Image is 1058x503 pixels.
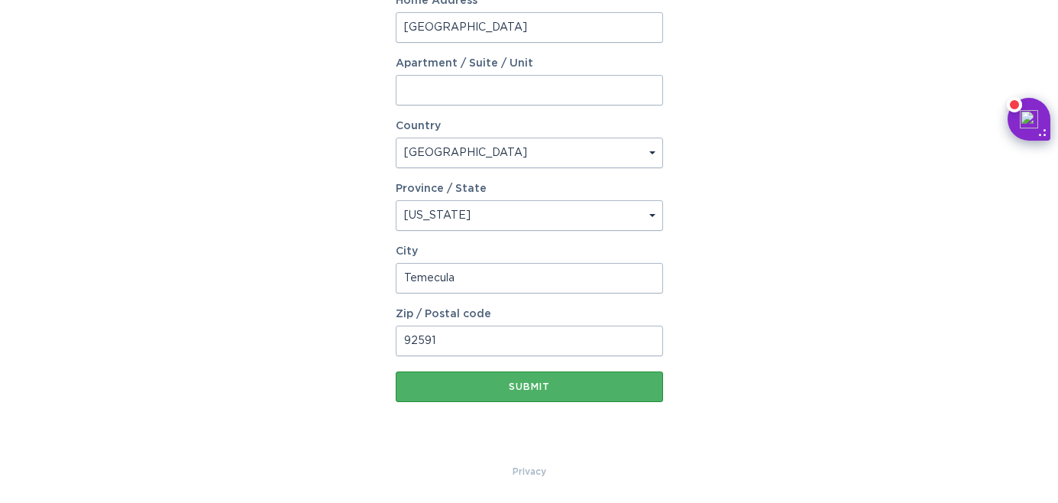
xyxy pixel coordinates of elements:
[396,58,663,69] label: Apartment / Suite / Unit
[396,372,663,402] button: Submit
[396,246,663,257] label: City
[396,309,663,320] label: Zip / Postal code
[513,463,546,480] a: Privacy Policy & Terms of Use
[396,183,487,194] label: Province / State
[396,121,441,131] label: Country
[403,382,655,391] div: Submit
